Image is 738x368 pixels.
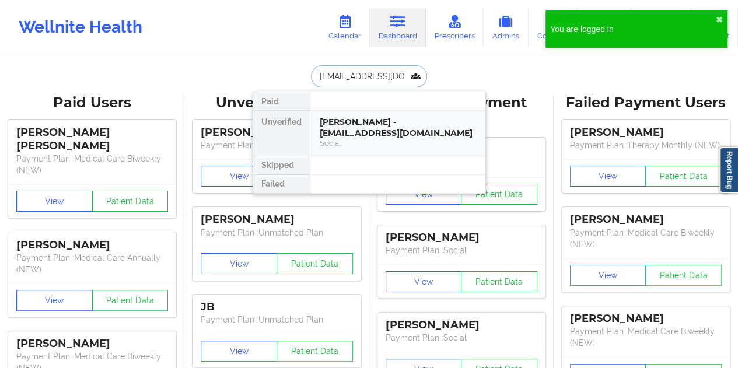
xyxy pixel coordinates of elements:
p: Payment Plan : Unmatched Plan [201,314,352,325]
button: View [386,184,462,205]
p: Payment Plan : Medical Care Biweekly (NEW) [16,153,168,176]
p: Payment Plan : Medical Care Biweekly (NEW) [570,227,722,250]
a: Coaches [529,8,577,47]
button: View [16,290,93,311]
button: View [16,191,93,212]
div: [PERSON_NAME] [201,213,352,226]
a: Calendar [320,8,370,47]
div: [PERSON_NAME] [16,239,168,252]
div: [PERSON_NAME] [570,213,722,226]
button: close [716,15,723,24]
div: [PERSON_NAME] [386,231,537,244]
button: Patient Data [645,166,722,187]
div: Failed Payment Users [562,94,730,112]
button: Patient Data [461,271,537,292]
button: View [386,271,462,292]
p: Payment Plan : Social [386,332,537,344]
div: [PERSON_NAME] [570,312,722,325]
button: View [570,166,646,187]
p: Payment Plan : Unmatched Plan [201,139,352,151]
div: Failed [253,175,310,194]
p: Payment Plan : Unmatched Plan [201,227,352,239]
div: Unverified [253,111,310,156]
div: [PERSON_NAME] [570,126,722,139]
button: Patient Data [92,290,169,311]
div: [PERSON_NAME] - [EMAIL_ADDRESS][DOMAIN_NAME] [320,117,476,138]
a: Report Bug [719,147,738,193]
button: View [201,253,277,274]
button: Patient Data [645,265,722,286]
div: You are logged in [550,23,716,35]
a: Admins [483,8,529,47]
div: [PERSON_NAME] [386,318,537,332]
div: Skipped [253,156,310,175]
div: [PERSON_NAME] [PERSON_NAME] [16,126,168,153]
div: Social [320,138,476,148]
div: Paid Users [8,94,176,112]
div: JB [201,300,352,314]
div: [PERSON_NAME] [16,337,168,351]
button: Patient Data [277,341,353,362]
a: Prescribers [426,8,484,47]
button: View [570,265,646,286]
div: Paid [253,92,310,111]
button: Patient Data [461,184,537,205]
a: Dashboard [370,8,426,47]
button: Patient Data [277,253,353,274]
button: View [201,166,277,187]
div: [PERSON_NAME] [201,126,352,139]
button: View [201,341,277,362]
p: Payment Plan : Therapy Monthly (NEW) [570,139,722,151]
p: Payment Plan : Social [386,244,537,256]
p: Payment Plan : Medical Care Biweekly (NEW) [570,325,722,349]
div: Unverified Users [193,94,361,112]
button: Patient Data [92,191,169,212]
p: Payment Plan : Medical Care Annually (NEW) [16,252,168,275]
